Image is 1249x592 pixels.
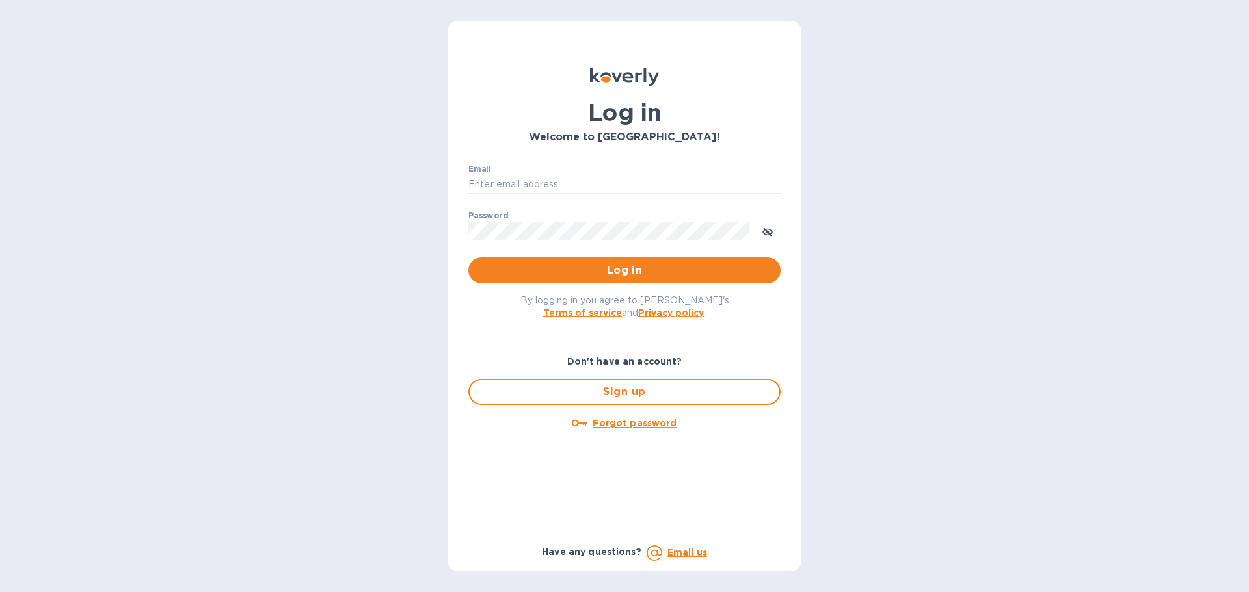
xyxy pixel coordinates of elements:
[468,131,781,144] h3: Welcome to [GEOGRAPHIC_DATA]!
[520,295,729,318] span: By logging in you agree to [PERSON_NAME]'s and .
[590,68,659,86] img: Koverly
[468,257,781,283] button: Log in
[480,384,769,400] span: Sign up
[468,379,781,405] button: Sign up
[468,175,781,194] input: Enter email address
[468,212,508,220] label: Password
[755,218,781,244] button: toggle password visibility
[543,307,622,318] a: Terms of service
[567,356,682,367] b: Don't have an account?
[468,165,491,173] label: Email
[667,547,707,558] a: Email us
[468,99,781,126] h1: Log in
[542,547,641,557] b: Have any questions?
[479,263,770,278] span: Log in
[593,418,677,428] u: Forgot password
[638,307,704,318] a: Privacy policy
